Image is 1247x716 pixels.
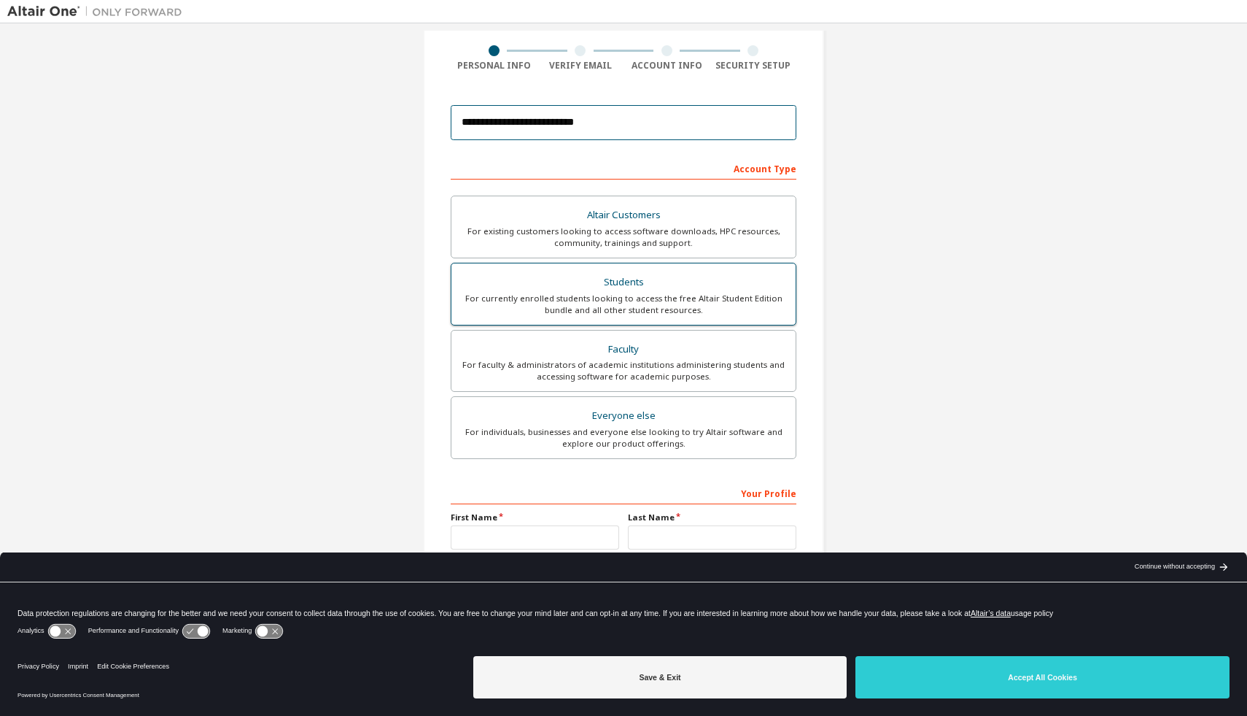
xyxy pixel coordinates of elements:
[7,4,190,19] img: Altair One
[628,512,796,523] label: Last Name
[537,60,624,72] div: Verify Email
[460,226,787,249] div: For existing customers looking to access software downloads, HPC resources, community, trainings ...
[451,60,537,72] div: Personal Info
[460,205,787,226] div: Altair Customers
[451,512,619,523] label: First Name
[460,293,787,316] div: For currently enrolled students looking to access the free Altair Student Edition bundle and all ...
[460,272,787,293] div: Students
[460,359,787,382] div: For faculty & administrators of academic institutions administering students and accessing softwa...
[451,481,796,504] div: Your Profile
[623,60,710,72] div: Account Info
[460,426,787,450] div: For individuals, businesses and everyone else looking to try Altair software and explore our prod...
[451,156,796,180] div: Account Type
[710,60,797,72] div: Security Setup
[460,339,787,360] div: Faculty
[460,406,787,426] div: Everyone else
